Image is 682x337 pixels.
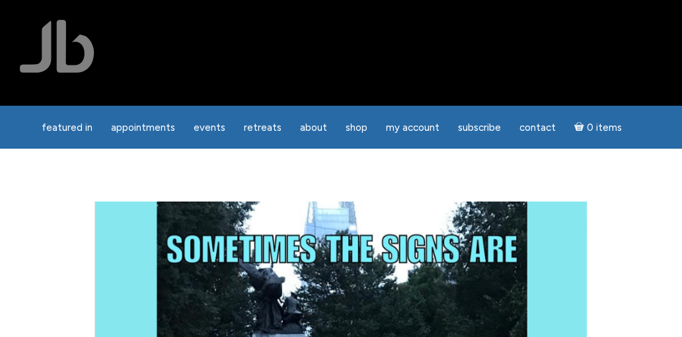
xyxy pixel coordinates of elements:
[292,115,335,141] a: About
[574,122,587,133] i: Cart
[34,115,100,141] a: featured in
[236,115,289,141] a: Retreats
[519,122,556,133] span: Contact
[338,115,375,141] a: Shop
[458,122,501,133] span: Subscribe
[450,115,509,141] a: Subscribe
[194,122,225,133] span: Events
[103,115,183,141] a: Appointments
[566,114,630,141] a: Cart0 items
[346,122,367,133] span: Shop
[20,20,95,73] img: Jamie Butler. The Everyday Medium
[244,122,282,133] span: Retreats
[42,122,93,133] span: featured in
[386,122,439,133] span: My Account
[111,122,175,133] span: Appointments
[186,115,233,141] a: Events
[654,101,675,108] span: Shares
[378,115,447,141] a: My Account
[300,122,327,133] span: About
[587,123,622,133] span: 0 items
[511,115,564,141] a: Contact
